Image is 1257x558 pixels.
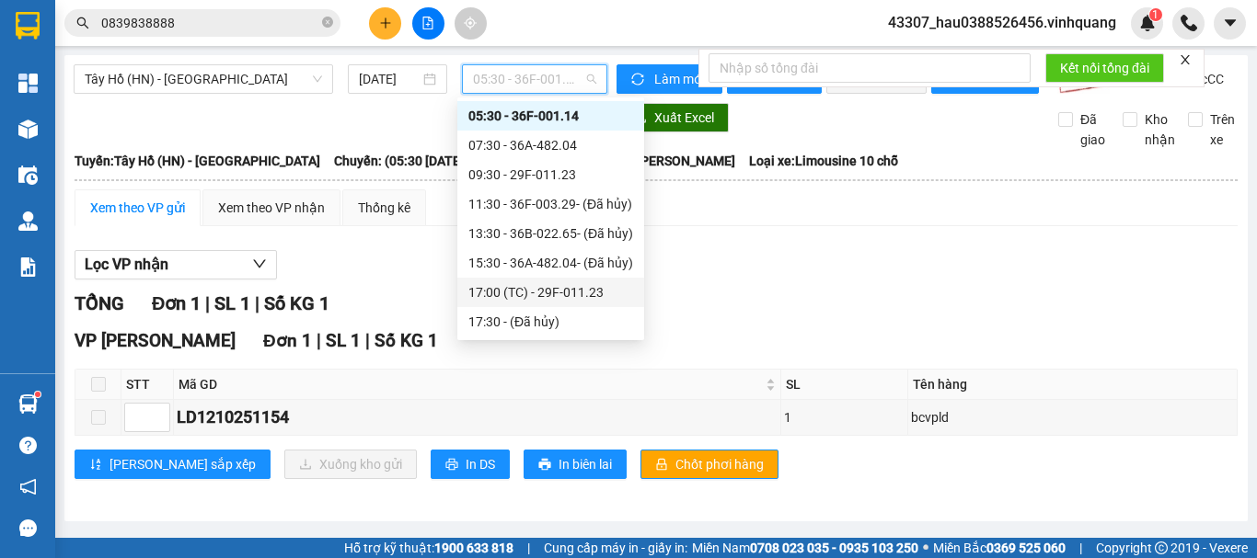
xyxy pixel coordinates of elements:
[654,108,714,128] span: Xuất Excel
[421,17,434,29] span: file-add
[675,454,764,474] span: Chốt phơi hàng
[121,370,174,400] th: STT
[317,330,321,351] span: |
[179,374,762,394] span: Mã GD
[655,458,668,473] span: lock
[911,407,1234,427] div: bcvpld
[369,7,401,40] button: plus
[1203,109,1242,150] span: Trên xe
[89,458,102,473] span: sort-ascending
[1060,58,1149,78] span: Kết nối tổng đài
[18,74,38,93] img: dashboard-icon
[16,12,40,40] img: logo-vxr
[18,257,38,277] img: solution-icon
[527,538,530,558] span: |
[358,198,410,218] div: Thống kê
[468,194,633,214] div: 11:30 - 36F-003.29 - (Đã hủy)
[933,538,1066,558] span: Miền Bắc
[177,404,778,430] div: LD1210251154
[559,454,612,474] span: In biên lai
[412,7,444,40] button: file-add
[524,450,627,479] button: printerIn biên lai
[692,538,918,558] span: Miền Nam
[466,454,495,474] span: In DS
[468,135,633,155] div: 07:30 - 36A-482.04
[1214,7,1246,40] button: caret-down
[322,17,333,28] span: close-circle
[23,28,110,115] img: logo
[749,151,898,171] span: Loại xe: Limousine 10 chỗ
[75,250,277,279] button: Lọc VP nhận
[18,120,38,139] img: warehouse-icon
[174,400,781,436] td: LD1210251154
[375,330,438,351] span: Số KG 1
[76,17,89,29] span: search
[445,458,458,473] span: printer
[90,198,185,218] div: Xem theo VP gửi
[619,103,729,132] button: downloadXuất Excel
[218,198,325,218] div: Xem theo VP nhận
[781,370,908,400] th: SL
[538,458,551,473] span: printer
[468,223,633,244] div: 13:30 - 36B-022.65 - (Đã hủy)
[263,330,312,351] span: Đơn 1
[359,69,420,89] input: 13/10/2025
[654,69,708,89] span: Làm mới
[214,292,250,314] span: SL 1
[75,292,124,314] span: TỔNG
[85,65,322,93] span: Tây Hồ (HN) - Thanh Hóa
[19,519,37,537] span: message
[468,282,633,302] div: 17:00 (TC) - 29F-011.23
[431,450,510,479] button: printerIn DS
[264,292,329,314] span: Số KG 1
[18,394,38,414] img: warehouse-icon
[18,211,38,231] img: warehouse-icon
[468,312,633,332] div: 17:30 - (Đã hủy)
[873,11,1131,34] span: 43307_hau0388526456.vinhquang
[252,256,267,271] span: down
[255,292,259,314] span: |
[197,95,360,112] strong: : [DOMAIN_NAME]
[365,330,370,351] span: |
[101,13,318,33] input: Tìm tên, số ĐT hoặc mã đơn
[986,541,1066,555] strong: 0369 525 060
[617,64,722,94] button: syncLàm mới
[379,17,392,29] span: plus
[455,7,487,40] button: aim
[908,370,1238,400] th: Tên hàng
[85,253,168,276] span: Lọc VP nhận
[598,151,735,171] span: Tài xế: [PERSON_NAME]
[1079,538,1082,558] span: |
[1181,15,1197,31] img: phone-icon
[923,544,928,552] span: ⚪️
[205,292,210,314] span: |
[75,154,320,168] b: Tuyến: Tây Hồ (HN) - [GEOGRAPHIC_DATA]
[750,541,918,555] strong: 0708 023 035 - 0935 103 250
[334,151,468,171] span: Chuyến: (05:30 [DATE])
[154,31,404,51] strong: CÔNG TY TNHH VĨNH QUANG
[18,165,38,185] img: warehouse-icon
[709,53,1031,83] input: Nhập số tổng đài
[19,437,37,454] span: question-circle
[322,15,333,32] span: close-circle
[35,392,40,397] sup: 1
[631,73,647,87] span: sync
[473,65,596,93] span: 05:30 - 36F-001.14
[468,165,633,185] div: 09:30 - 29F-011.23
[197,97,240,111] span: Website
[110,454,256,474] span: [PERSON_NAME] sắp xếp
[344,538,513,558] span: Hỗ trợ kỹ thuật:
[1149,8,1162,21] sup: 1
[1137,109,1182,150] span: Kho nhận
[544,538,687,558] span: Cung cấp máy in - giấy in:
[468,253,633,273] div: 15:30 - 36A-482.04 - (Đã hủy)
[1152,8,1159,21] span: 1
[75,450,271,479] button: sort-ascending[PERSON_NAME] sắp xếp
[434,541,513,555] strong: 1900 633 818
[152,292,201,314] span: Đơn 1
[784,407,905,427] div: 1
[640,450,778,479] button: lockChốt phơi hàng
[1045,53,1164,83] button: Kết nối tổng đài
[219,77,339,91] strong: Hotline : 0889 23 23 23
[1179,53,1192,66] span: close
